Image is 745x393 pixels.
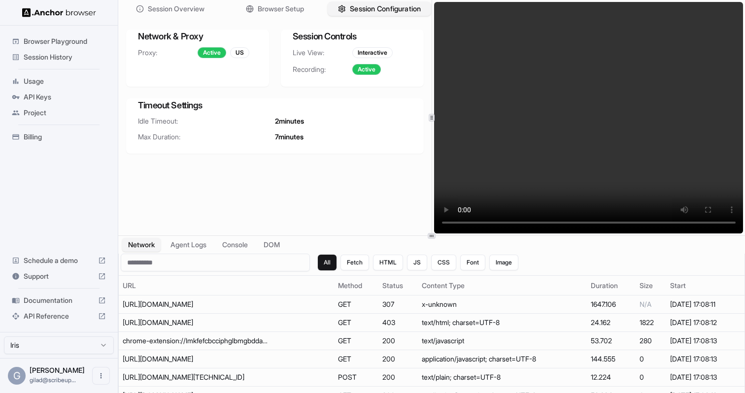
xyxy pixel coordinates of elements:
div: Interactive [352,47,393,58]
h3: Network & Proxy [138,30,257,43]
div: chrome-extension://lmkfefcbcciphglbmgbddagbdjmgbbod/injectedPatch.js [123,336,271,346]
div: Content Type [422,281,583,291]
button: Console [216,238,254,252]
div: US [230,47,249,58]
div: API Keys [8,89,110,105]
span: Billing [24,132,106,142]
div: https://secure.backblaze.com/user_signin.htm [123,318,271,327]
span: Browser Setup [258,4,304,14]
button: Open menu [92,367,110,385]
span: API Reference [24,311,94,321]
td: GET [334,314,378,332]
td: GET [334,332,378,350]
td: [DATE] 17:08:13 [666,332,745,350]
td: POST [334,368,378,387]
td: [DATE] 17:08:12 [666,314,745,332]
span: Proxy: [138,48,198,58]
td: 1822 [636,314,666,332]
div: Method [338,281,374,291]
td: text/html; charset=UTF-8 [418,314,587,332]
button: Image [489,255,518,270]
span: 2 minutes [275,116,304,126]
div: Start [670,281,741,291]
div: https://secure.backblaze.com/cdn-cgi/challenge-platform/h/g/orchestrate/chl_page/v1?ray=9822ec6c4... [123,354,271,364]
button: Font [460,255,485,270]
div: Usage [8,73,110,89]
span: Schedule a demo [24,256,94,265]
span: gilad@scribeup.io [30,376,76,384]
td: 200 [378,350,418,368]
td: 200 [378,332,418,350]
td: GET [334,350,378,368]
div: G [8,367,26,385]
span: N/A [640,300,651,308]
button: JS [407,255,427,270]
div: Size [640,281,662,291]
button: HTML [373,255,403,270]
h3: Session Controls [293,30,412,43]
td: [DATE] 17:08:13 [666,350,745,368]
td: 0 [636,350,666,368]
button: Fetch [340,255,369,270]
span: Session History [24,52,106,62]
span: Usage [24,76,106,86]
span: Max Duration: [138,132,275,142]
div: Project [8,105,110,121]
span: 7 minutes [275,132,304,142]
td: text/javascript [418,332,587,350]
span: Project [24,108,106,118]
div: https://secure.backblaze.com/user_signin.htm [123,299,271,309]
td: [DATE] 17:08:13 [666,368,745,387]
td: 0 [636,368,666,387]
span: Session Configuration [350,4,421,14]
button: Agent Logs [165,238,212,252]
div: https://secure.backblaze.com/cdn-cgi/challenge-platform/h/g/flow/ov1/804834889:1758386836:0qsbMjC... [123,372,271,382]
span: Support [24,271,94,281]
button: CSS [431,255,456,270]
td: 280 [636,332,666,350]
td: 307 [378,295,418,314]
div: Browser Playground [8,33,110,49]
div: Active [352,64,381,75]
button: Network [122,238,161,252]
div: Status [382,281,414,291]
div: Duration [591,281,631,291]
span: Gilad Spitzer [30,366,85,374]
button: DOM [258,238,286,252]
div: Documentation [8,293,110,308]
div: URL [123,281,330,291]
td: application/javascript; charset=UTF-8 [418,350,587,368]
span: Session Overview [148,4,204,14]
td: [DATE] 17:08:11 [666,295,745,314]
td: text/plain; charset=UTF-8 [418,368,587,387]
td: 144.555 [587,350,635,368]
td: x-unknown [418,295,587,314]
img: Anchor Logo [22,8,96,17]
span: Live View: [293,48,352,58]
div: Schedule a demo [8,253,110,268]
span: Browser Playground [24,36,106,46]
span: API Keys [24,92,106,102]
div: Active [198,47,226,58]
td: GET [334,295,378,314]
button: All [318,255,337,270]
span: Documentation [24,295,94,305]
div: Support [8,268,110,284]
td: 403 [378,314,418,332]
span: Recording: [293,65,352,74]
div: Billing [8,129,110,145]
span: Idle Timeout: [138,116,275,126]
td: 24.162 [587,314,635,332]
td: 200 [378,368,418,387]
td: 53.702 [587,332,635,350]
td: 12.224 [587,368,635,387]
div: Session History [8,49,110,65]
td: 1647.106 [587,295,635,314]
h3: Timeout Settings [138,98,412,112]
div: API Reference [8,308,110,324]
